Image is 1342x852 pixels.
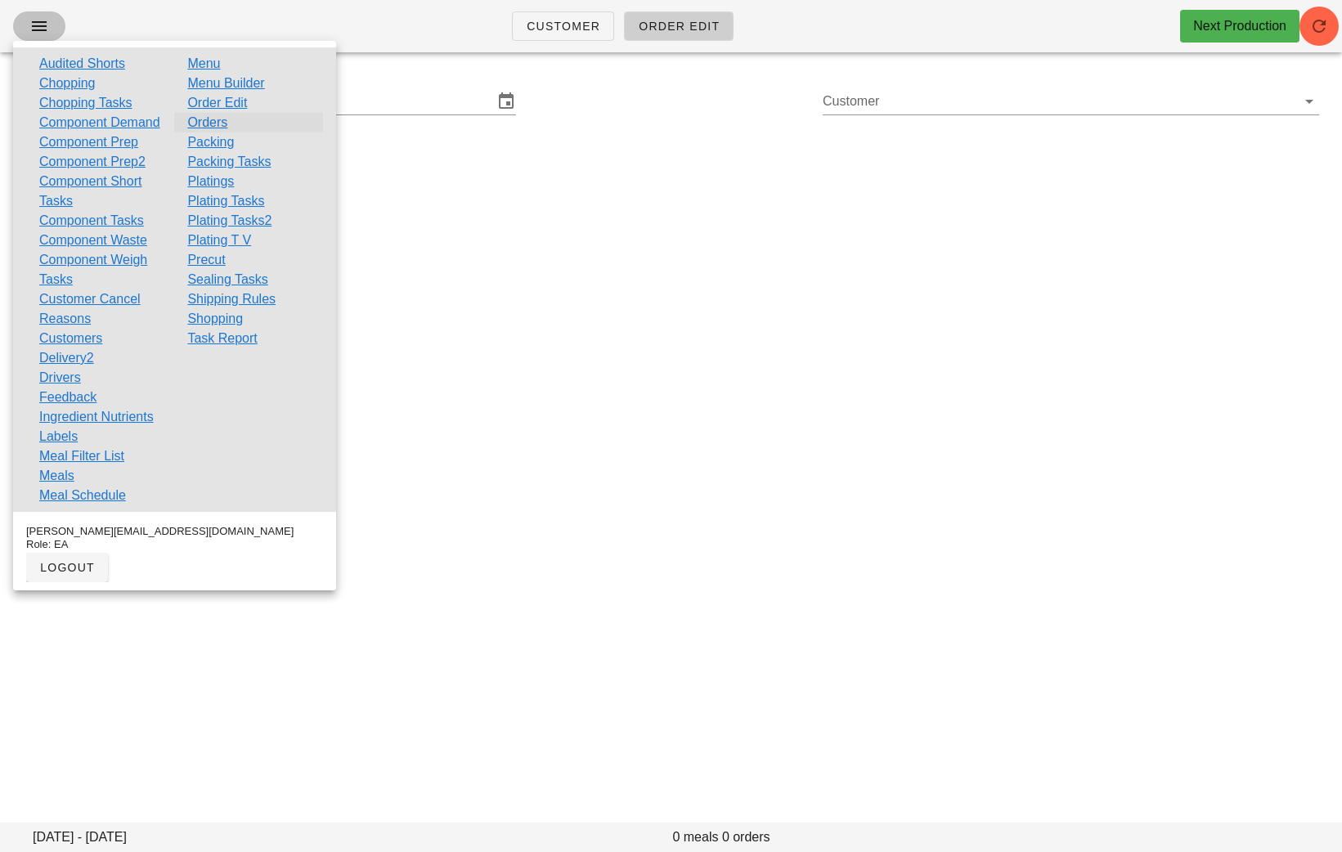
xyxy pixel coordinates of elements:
[187,54,220,74] a: Menu
[39,231,147,250] a: Component Waste
[39,388,96,407] a: Feedback
[512,11,614,41] a: Customer
[39,172,161,211] a: Component Short Tasks
[187,270,267,289] a: Sealing Tasks
[39,561,95,574] span: logout
[526,20,600,33] span: Customer
[187,74,264,93] a: Menu Builder
[39,93,132,113] a: Chopping Tasks
[39,466,74,486] a: Meals
[187,309,243,329] a: Shopping
[39,329,102,348] a: Customers
[39,152,146,172] a: Component Prep2
[187,172,234,191] a: Platings
[39,54,125,74] a: Audited Shorts
[187,93,247,113] a: Order Edit
[187,211,272,231] a: Plating Tasks2
[187,132,234,152] a: Packing
[39,113,160,132] a: Component Demand
[1193,16,1286,36] div: Next Production
[39,407,154,427] a: Ingredient Nutrients
[187,231,251,250] a: Plating T V
[187,329,257,348] a: Task Report
[39,486,126,505] a: Meal Schedule
[39,289,161,329] a: Customer Cancel Reasons
[39,348,94,368] a: Delivery2
[39,250,161,289] a: Component Weigh Tasks
[39,74,96,93] a: Chopping
[187,191,264,211] a: Plating Tasks
[624,11,734,41] a: Order Edit
[638,20,720,33] span: Order Edit
[39,368,81,388] a: Drivers
[39,427,78,446] a: Labels
[187,113,227,132] a: Orders
[26,553,108,582] button: logout
[26,525,323,538] div: [PERSON_NAME][EMAIL_ADDRESS][DOMAIN_NAME]
[39,132,138,152] a: Component Prep
[187,152,271,172] a: Packing Tasks
[26,538,323,551] div: Role: EA
[187,289,276,309] a: Shipping Rules
[39,446,124,466] a: Meal Filter List
[187,250,225,270] a: Precut
[39,211,144,231] a: Component Tasks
